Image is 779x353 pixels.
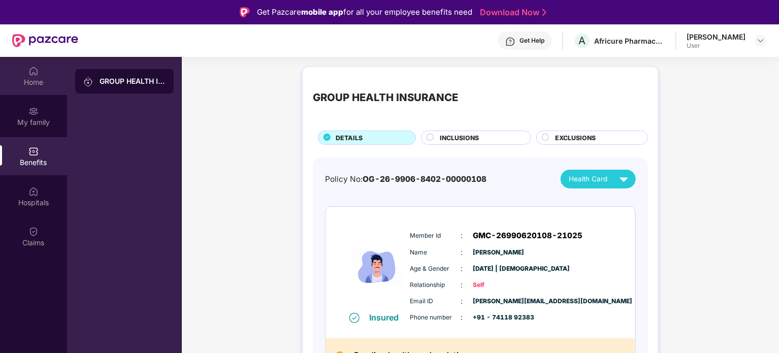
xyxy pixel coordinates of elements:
[615,170,633,188] img: svg+xml;base64,PHN2ZyB4bWxucz0iaHR0cDovL3d3dy53My5vcmcvMjAwMC9zdmciIHZpZXdCb3g9IjAgMCAyNCAyNCIgd2...
[410,248,461,258] span: Name
[461,230,463,241] span: :
[410,313,461,323] span: Phone number
[461,263,463,274] span: :
[363,174,486,184] span: OG-26-9906-8402-00000108
[461,296,463,307] span: :
[555,133,596,143] span: EXCLUSIONS
[461,279,463,291] span: :
[579,35,586,47] span: A
[28,106,39,116] img: svg+xml;base64,PHN2ZyB3aWR0aD0iMjAiIGhlaWdodD0iMjAiIHZpZXdCb3g9IjAgMCAyMCAyMCIgZmlsbD0ibm9uZSIgeG...
[561,170,636,188] button: Health Card
[440,133,479,143] span: INCLUSIONS
[313,89,458,106] div: GROUP HEALTH INSURANCE
[28,146,39,156] img: svg+xml;base64,PHN2ZyBpZD0iQmVuZWZpdHMiIHhtbG5zPSJodHRwOi8vd3d3LnczLm9yZy8yMDAwL3N2ZyIgd2lkdGg9Ij...
[100,76,166,86] div: GROUP HEALTH INSURANCE
[473,313,524,323] span: +91 - 74118 92383
[473,264,524,274] span: [DATE] | [DEMOGRAPHIC_DATA]
[473,248,524,258] span: [PERSON_NAME]
[410,231,461,241] span: Member Id
[301,7,343,17] strong: mobile app
[325,173,486,185] div: Policy No:
[257,6,472,18] div: Get Pazcare for all your employee benefits need
[542,7,546,18] img: Stroke
[28,186,39,197] img: svg+xml;base64,PHN2ZyBpZD0iSG9zcGl0YWxzIiB4bWxucz0iaHR0cDovL3d3dy53My5vcmcvMjAwMC9zdmciIHdpZHRoPS...
[83,77,93,87] img: svg+xml;base64,PHN2ZyB3aWR0aD0iMjAiIGhlaWdodD0iMjAiIHZpZXdCb3g9IjAgMCAyMCAyMCIgZmlsbD0ibm9uZSIgeG...
[757,37,765,45] img: svg+xml;base64,PHN2ZyBpZD0iRHJvcGRvd24tMzJ4MzIiIHhtbG5zPSJodHRwOi8vd3d3LnczLm9yZy8yMDAwL3N2ZyIgd2...
[594,36,665,46] div: Africure Pharmaceuticals ([GEOGRAPHIC_DATA]) Private
[520,37,544,45] div: Get Help
[28,66,39,76] img: svg+xml;base64,PHN2ZyBpZD0iSG9tZSIgeG1sbnM9Imh0dHA6Ly93d3cudzMub3JnLzIwMDAvc3ZnIiB3aWR0aD0iMjAiIG...
[347,222,408,312] img: icon
[349,313,360,323] img: svg+xml;base64,PHN2ZyB4bWxucz0iaHR0cDovL3d3dy53My5vcmcvMjAwMC9zdmciIHdpZHRoPSIxNiIgaGVpZ2h0PSIxNi...
[336,133,363,143] span: DETAILS
[461,312,463,323] span: :
[370,312,405,323] div: Insured
[473,297,524,306] span: [PERSON_NAME][EMAIL_ADDRESS][DOMAIN_NAME]
[480,7,543,18] a: Download Now
[410,280,461,290] span: Relationship
[410,264,461,274] span: Age & Gender
[461,247,463,258] span: :
[505,37,515,47] img: svg+xml;base64,PHN2ZyBpZD0iSGVscC0zMngzMiIgeG1sbnM9Imh0dHA6Ly93d3cudzMub3JnLzIwMDAvc3ZnIiB3aWR0aD...
[28,227,39,237] img: svg+xml;base64,PHN2ZyBpZD0iQ2xhaW0iIHhtbG5zPSJodHRwOi8vd3d3LnczLm9yZy8yMDAwL3N2ZyIgd2lkdGg9IjIwIi...
[240,7,250,17] img: Logo
[687,32,745,42] div: [PERSON_NAME]
[12,34,78,47] img: New Pazcare Logo
[473,230,583,242] span: GMC-26990620108-21025
[687,42,745,50] div: User
[569,174,607,184] span: Health Card
[473,280,524,290] span: Self
[410,297,461,306] span: Email ID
